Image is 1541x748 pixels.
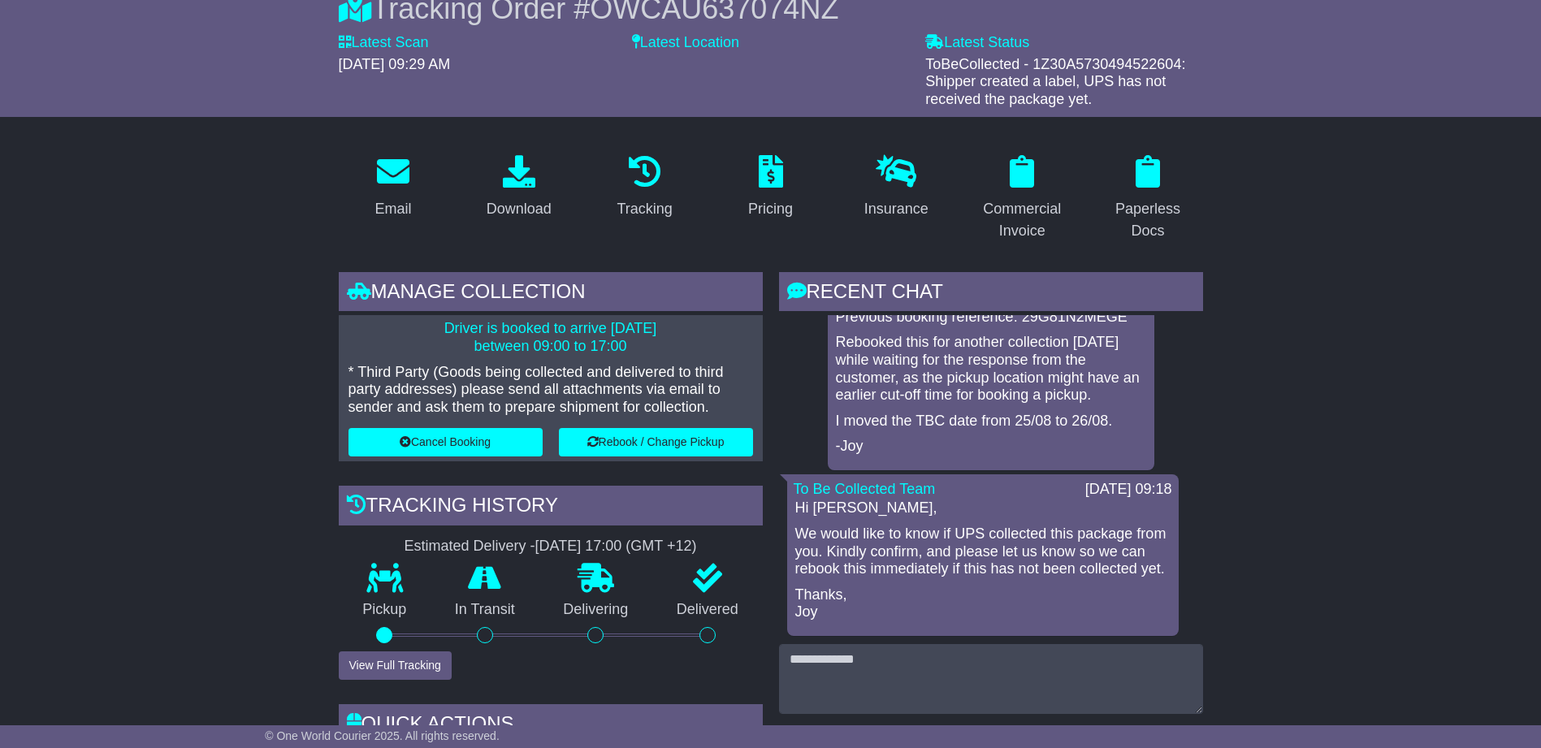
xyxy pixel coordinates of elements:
[348,364,753,417] p: * Third Party (Goods being collected and delivered to third party addresses) please send all atta...
[836,309,1146,326] p: Previous booking reference: 29G81N2MEGE
[487,198,552,220] div: Download
[795,499,1171,517] p: Hi [PERSON_NAME],
[617,198,672,220] div: Tracking
[978,198,1067,242] div: Commercial Invoice
[374,198,411,220] div: Email
[339,34,429,52] label: Latest Scan
[339,272,763,316] div: Manage collection
[339,56,451,72] span: [DATE] 09:29 AM
[476,149,562,226] a: Download
[836,413,1146,430] p: I moved the TBC date from 25/08 to 26/08.
[836,334,1146,404] p: Rebooked this for another collection [DATE] while waiting for the response from the customer, as ...
[265,729,500,742] span: © One World Courier 2025. All rights reserved.
[836,438,1146,456] p: -Joy
[925,56,1185,107] span: ToBeCollected - 1Z30A5730494522604: Shipper created a label, UPS has not received the package yet.
[431,601,539,619] p: In Transit
[632,34,739,52] label: Latest Location
[535,538,697,556] div: [DATE] 17:00 (GMT +12)
[339,704,763,748] div: Quick Actions
[652,601,763,619] p: Delivered
[559,428,753,456] button: Rebook / Change Pickup
[1104,198,1193,242] div: Paperless Docs
[606,149,682,226] a: Tracking
[339,486,763,530] div: Tracking history
[348,428,543,456] button: Cancel Booking
[748,198,793,220] div: Pricing
[794,481,936,497] a: To Be Collected Team
[539,601,653,619] p: Delivering
[854,149,939,226] a: Insurance
[1085,481,1172,499] div: [DATE] 09:18
[967,149,1077,248] a: Commercial Invoice
[339,538,763,556] div: Estimated Delivery -
[348,320,753,355] p: Driver is booked to arrive [DATE] between 09:00 to 17:00
[339,651,452,680] button: View Full Tracking
[925,34,1029,52] label: Latest Status
[364,149,422,226] a: Email
[339,601,431,619] p: Pickup
[779,272,1203,316] div: RECENT CHAT
[864,198,928,220] div: Insurance
[795,525,1171,578] p: We would like to know if UPS collected this package from you. Kindly confirm, and please let us k...
[795,586,1171,621] p: Thanks, Joy
[1093,149,1203,248] a: Paperless Docs
[738,149,803,226] a: Pricing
